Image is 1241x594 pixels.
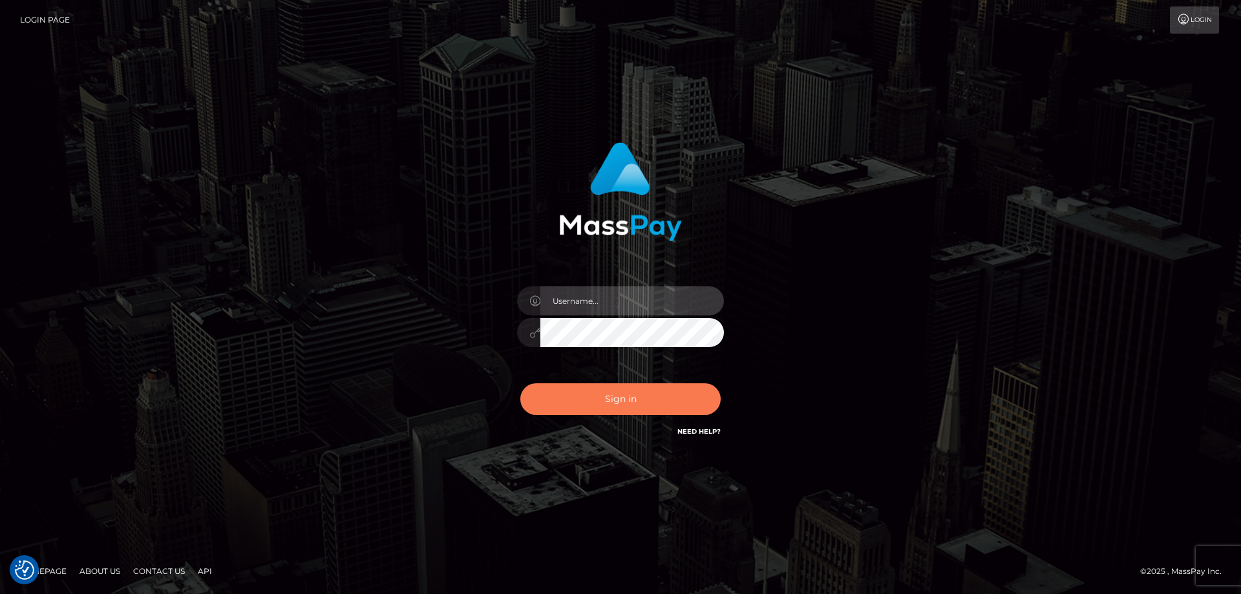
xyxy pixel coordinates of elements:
input: Username... [540,286,724,315]
a: API [193,561,217,581]
a: Need Help? [677,427,721,436]
a: Login Page [20,6,70,34]
button: Consent Preferences [15,560,34,580]
img: MassPay Login [559,142,682,241]
button: Sign in [520,383,721,415]
a: Login [1170,6,1219,34]
a: Homepage [14,561,72,581]
a: Contact Us [128,561,190,581]
div: © 2025 , MassPay Inc. [1140,564,1231,578]
img: Revisit consent button [15,560,34,580]
a: About Us [74,561,125,581]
